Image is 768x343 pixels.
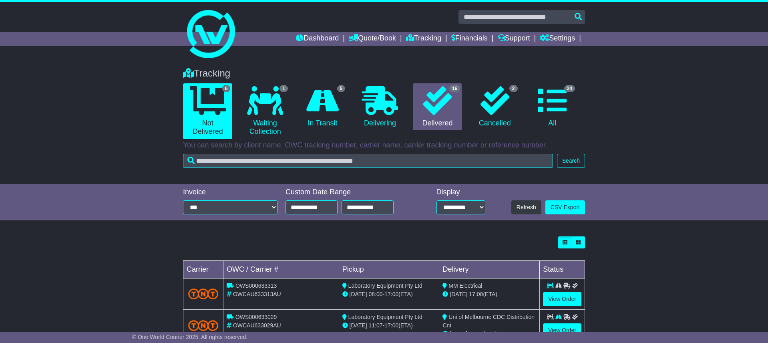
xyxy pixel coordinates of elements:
span: [DATE] [450,331,467,337]
a: Delivering [355,83,404,131]
span: 1 [279,85,288,92]
span: 6 [222,85,231,92]
span: OWS000633029 [235,314,277,320]
span: 17:00 [384,291,398,297]
span: MM Electrical [448,282,482,289]
span: 17:00 [469,331,483,337]
button: Refresh [511,200,541,214]
span: 17:00 [384,322,398,329]
img: TNT_Domestic.png [188,320,218,331]
a: Support [498,32,530,46]
div: Custom Date Range [285,188,414,197]
a: 24 All [528,83,577,131]
span: 11:07 [369,322,383,329]
a: Quote/Book [349,32,396,46]
a: Settings [540,32,575,46]
div: (ETA) [442,330,536,338]
a: Financials [451,32,488,46]
a: View Order [543,292,581,306]
span: [DATE] [450,291,467,297]
span: [DATE] [350,322,367,329]
a: Dashboard [296,32,339,46]
span: 2 [509,85,518,92]
span: 16 [449,85,460,92]
p: You can search by client name, OWC tracking number, carrier name, carrier tracking number or refe... [183,141,585,150]
img: TNT_Domestic.png [188,289,218,299]
a: 1 Waiting Collection [240,83,290,139]
a: 2 Cancelled [470,83,519,131]
span: Laboratory Equipment Pty Ltd [348,282,422,289]
a: 6 Not Delivered [183,83,232,139]
span: 24 [564,85,575,92]
div: Display [436,188,485,197]
td: Status [540,261,585,278]
a: 5 In Transit [298,83,347,131]
span: OWCAU633029AU [233,322,281,329]
span: 17:00 [469,291,483,297]
span: Uni of Melbourne CDC Distribution Cnt [442,314,535,329]
span: Laboratory Equipment Pty Ltd [348,314,422,320]
button: Search [557,154,585,168]
a: View Order [543,323,581,337]
div: - (ETA) [342,321,436,330]
span: [DATE] [350,291,367,297]
span: © One World Courier 2025. All rights reserved. [132,334,248,340]
a: Tracking [406,32,441,46]
span: OWS000633313 [235,282,277,289]
td: OWC / Carrier # [223,261,339,278]
div: Invoice [183,188,277,197]
span: OWCAU633313AU [233,291,281,297]
div: Tracking [179,68,589,79]
span: 08:00 [369,291,383,297]
td: Pickup [339,261,439,278]
div: (ETA) [442,290,536,299]
span: 5 [337,85,346,92]
td: Carrier [183,261,223,278]
a: 16 Delivered [413,83,462,131]
td: Delivery [439,261,540,278]
div: - (ETA) [342,290,436,299]
a: CSV Export [545,200,585,214]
